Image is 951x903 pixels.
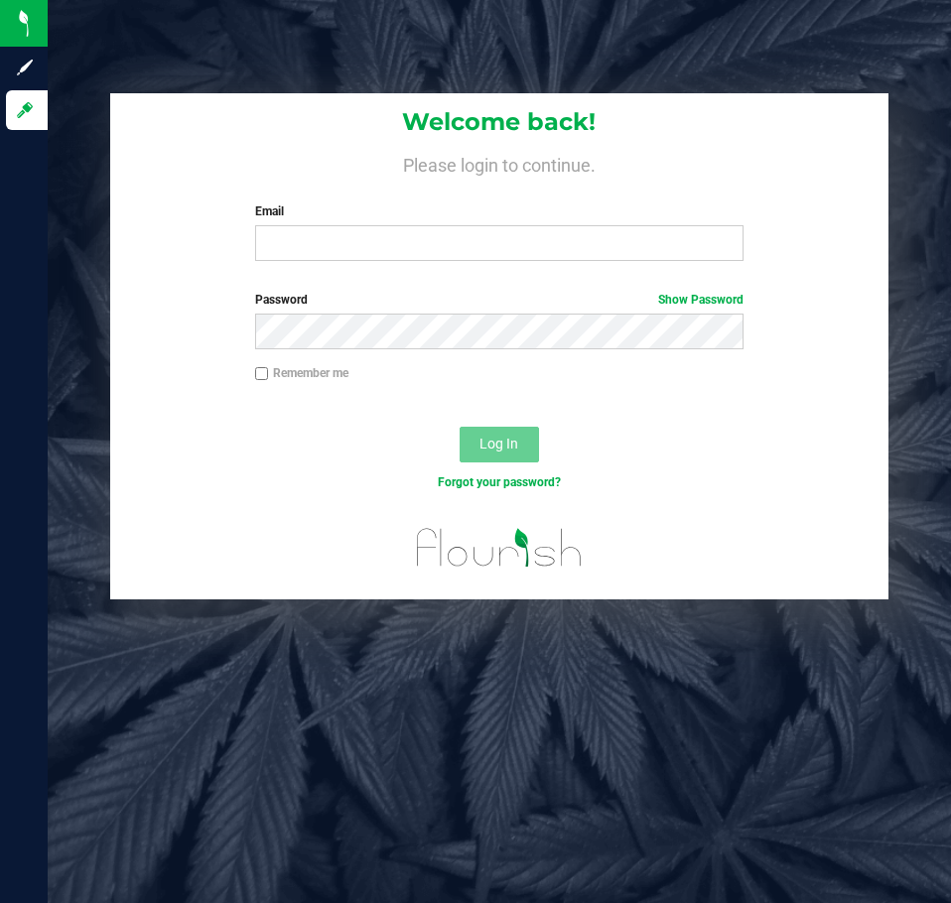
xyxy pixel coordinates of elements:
button: Log In [460,427,539,462]
label: Email [255,202,744,220]
h1: Welcome back! [110,109,887,135]
a: Show Password [658,293,744,307]
inline-svg: Log in [15,100,35,120]
span: Log In [479,436,518,451]
span: Password [255,293,308,307]
h4: Please login to continue. [110,151,887,175]
img: flourish_logo.svg [402,512,597,583]
a: Forgot your password? [438,475,561,489]
input: Remember me [255,367,269,381]
inline-svg: Sign up [15,58,35,77]
label: Remember me [255,364,348,382]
